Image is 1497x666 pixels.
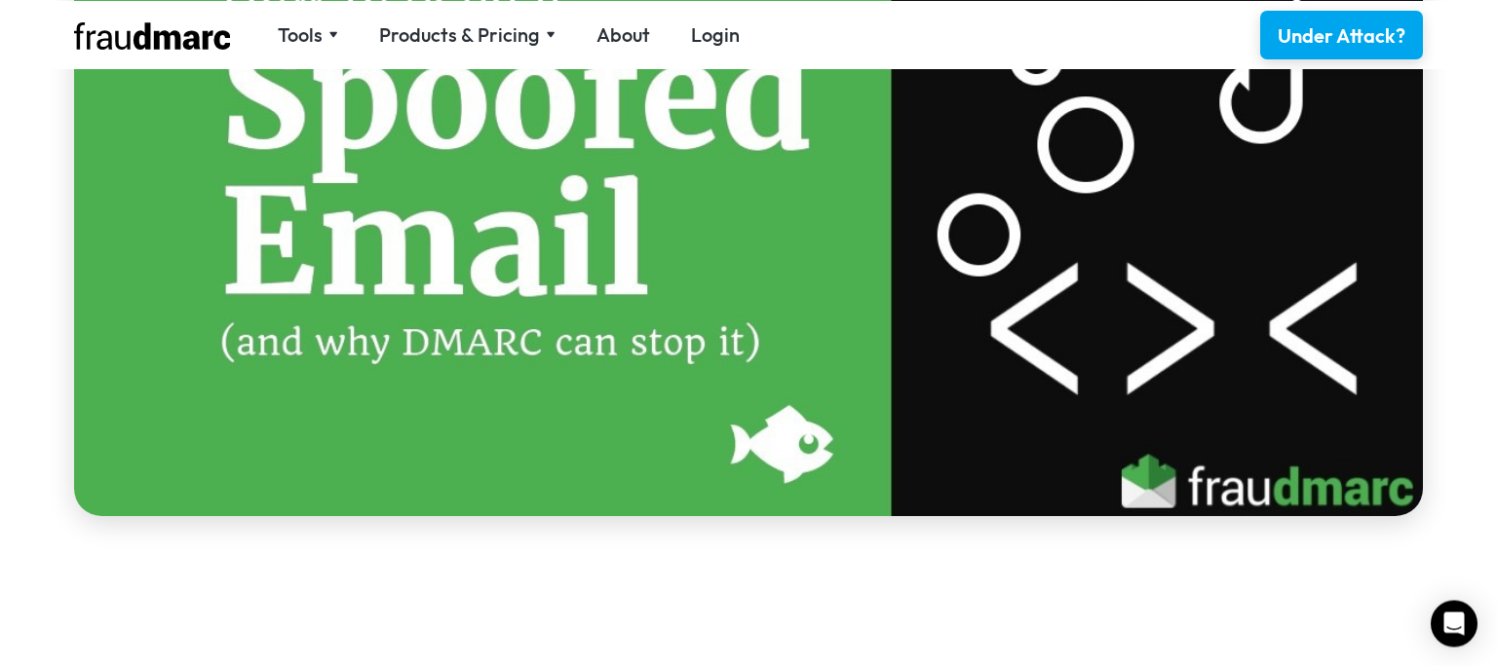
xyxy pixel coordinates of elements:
[1431,600,1478,647] div: Open Intercom Messenger
[278,20,338,48] div: Tools
[596,20,650,48] a: About
[691,20,740,48] a: Login
[1260,10,1423,58] a: Under Attack?
[379,20,556,48] div: Products & Pricing
[278,20,323,48] div: Tools
[1278,21,1405,49] div: Under Attack?
[379,20,540,48] div: Products & Pricing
